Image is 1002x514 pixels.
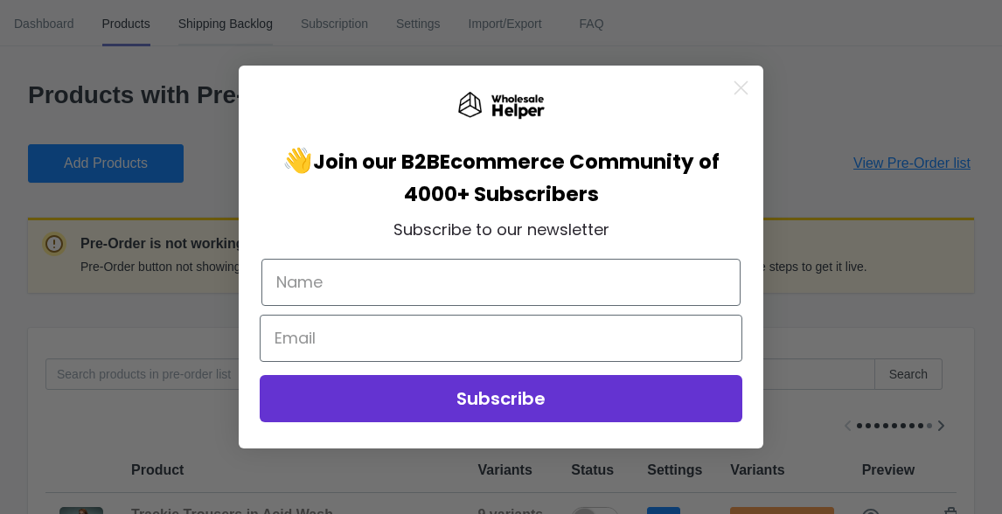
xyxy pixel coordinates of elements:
span: 👋 [282,143,440,177]
span: Ecommerce Community of 4000+ Subscribers [404,148,720,208]
input: Name [261,259,741,306]
span: Subscribe to our newsletter [393,219,609,240]
button: Subscribe [260,375,742,422]
img: Wholesale Helper Logo [457,92,545,120]
button: Close dialog [726,73,756,103]
input: Email [260,315,742,362]
span: Join our B2B [313,148,440,176]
